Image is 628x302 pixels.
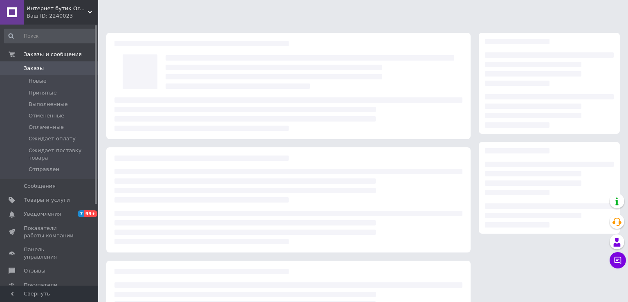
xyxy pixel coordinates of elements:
span: Уведомления [24,210,61,218]
span: Новые [29,77,47,85]
span: Покупатели [24,282,57,289]
input: Поиск [4,29,96,43]
div: Ваш ID: 2240023 [27,12,98,20]
button: Чат с покупателем [610,252,626,268]
span: Принятые [29,89,57,97]
span: Товары и услуги [24,196,70,204]
span: Ожидает оплату [29,135,76,142]
span: Заказы и сообщения [24,51,82,58]
span: Отмененные [29,112,64,119]
span: 99+ [84,210,98,217]
span: Панель управления [24,246,76,261]
span: Интернет бутик Organic Paradise [27,5,88,12]
span: Отзывы [24,267,45,275]
span: Заказы [24,65,44,72]
span: Выполненные [29,101,68,108]
span: Показатели работы компании [24,225,76,239]
span: 7 [78,210,84,217]
span: Оплаченные [29,124,64,131]
span: Отправлен [29,166,59,173]
span: Сообщения [24,183,56,190]
span: Ожидает поставку товара [29,147,96,162]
